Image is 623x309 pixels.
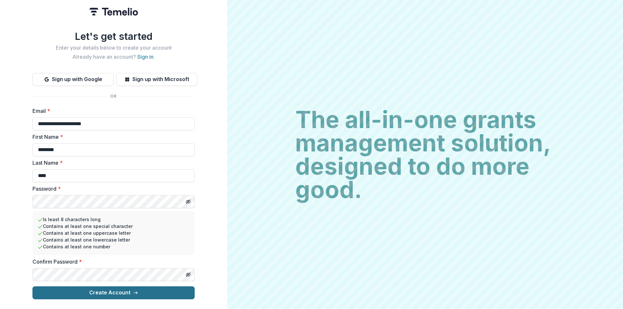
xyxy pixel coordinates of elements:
[32,45,195,51] h2: Enter your details below to create your account
[32,286,195,299] button: Create Account
[89,8,138,16] img: Temelio
[116,73,197,86] button: Sign up with Microsoft
[38,216,189,223] li: Is least 8 characters long
[38,223,189,230] li: Contains at least one special character
[38,236,189,243] li: Contains at least one lowercase letter
[183,196,193,207] button: Toggle password visibility
[32,73,114,86] button: Sign up with Google
[38,243,189,250] li: Contains at least one number
[32,133,191,141] label: First Name
[32,258,191,266] label: Confirm Password
[32,185,191,193] label: Password
[32,107,191,115] label: Email
[38,230,189,236] li: Contains at least one uppercase letter
[137,53,153,60] a: Sign in
[183,269,193,280] button: Toggle password visibility
[32,159,191,167] label: Last Name
[32,54,195,60] h2: Already have an account? .
[32,30,195,42] h1: Let's get started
